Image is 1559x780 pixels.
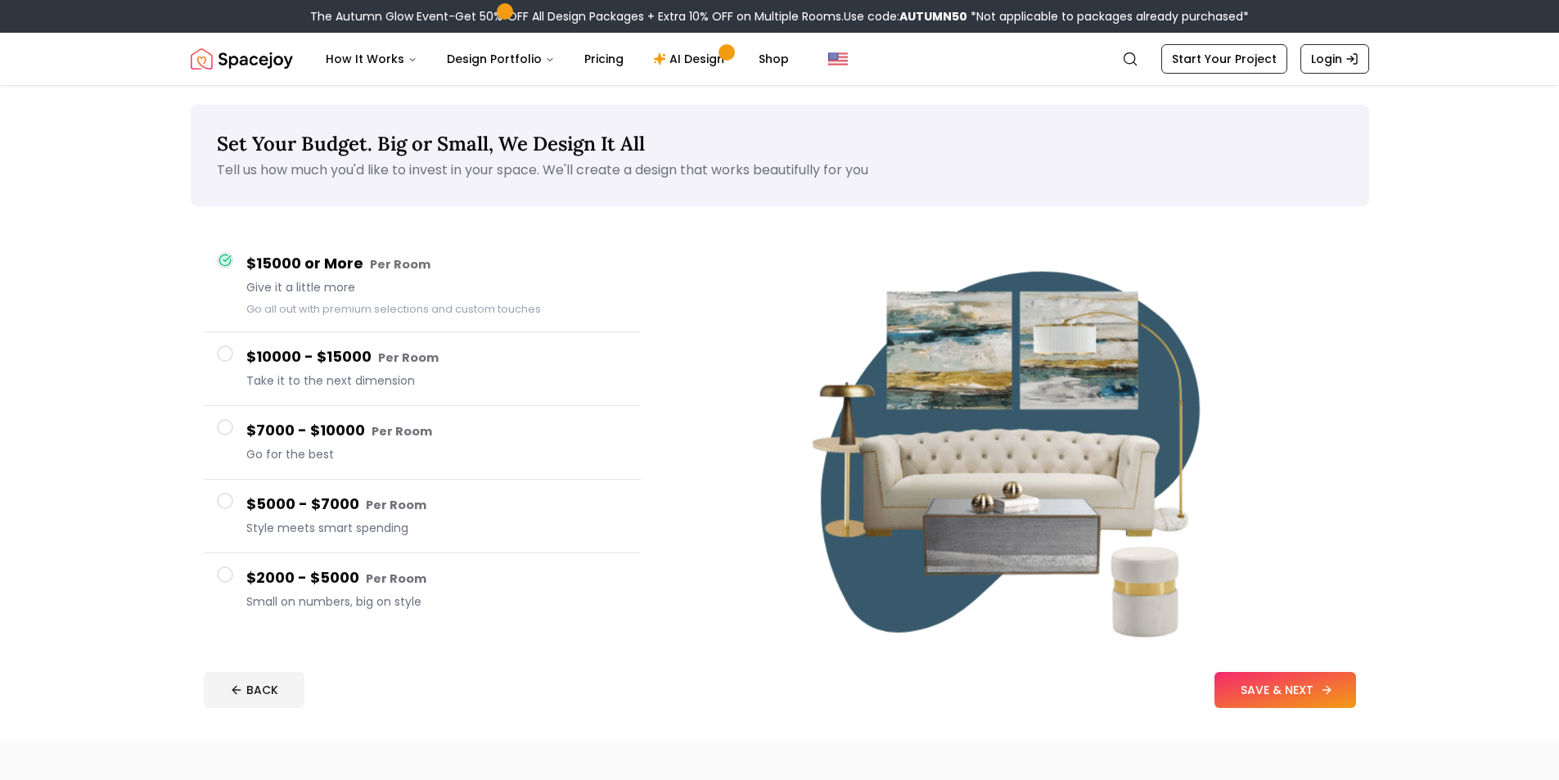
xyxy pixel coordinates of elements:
nav: Main [313,43,802,75]
a: Shop [746,43,802,75]
img: Spacejoy Logo [191,43,293,75]
a: Spacejoy [191,43,293,75]
span: Take it to the next dimension [246,372,628,389]
h4: $2000 - $5000 [246,566,628,590]
h4: $5000 - $7000 [246,493,628,516]
button: SAVE & NEXT [1214,672,1356,708]
button: $7000 - $10000 Per RoomGo for the best [204,406,641,480]
small: Per Room [366,570,426,587]
img: United States [828,49,848,69]
p: Tell us how much you'd like to invest in your space. We'll create a design that works beautifully... [217,160,1343,180]
nav: Global [191,33,1369,85]
small: Go all out with premium selections and custom touches [246,302,541,316]
button: $5000 - $7000 Per RoomStyle meets smart spending [204,480,641,553]
span: Go for the best [246,446,628,462]
span: Use code: [844,8,967,25]
span: Style meets smart spending [246,520,628,536]
span: Give it a little more [246,279,628,295]
h4: $15000 or More [246,252,628,276]
small: Per Room [366,497,426,513]
button: $2000 - $5000 Per RoomSmall on numbers, big on style [204,553,641,626]
h4: $10000 - $15000 [246,345,628,369]
span: Set Your Budget. Big or Small, We Design It All [217,131,645,156]
small: Per Room [372,423,432,440]
div: The Autumn Glow Event-Get 50% OFF All Design Packages + Extra 10% OFF on Multiple Rooms. [310,8,1249,25]
h4: $7000 - $10000 [246,419,628,443]
button: How It Works [313,43,430,75]
small: Per Room [370,256,430,273]
small: Per Room [378,349,439,366]
span: *Not applicable to packages already purchased* [967,8,1249,25]
a: AI Design [640,43,742,75]
button: $15000 or More Per RoomGive it a little moreGo all out with premium selections and custom touches [204,239,641,332]
span: Small on numbers, big on style [246,593,628,610]
a: Pricing [571,43,637,75]
a: Login [1300,44,1369,74]
button: $10000 - $15000 Per RoomTake it to the next dimension [204,332,641,406]
button: BACK [204,672,304,708]
a: Start Your Project [1161,44,1287,74]
b: AUTUMN50 [899,8,967,25]
button: Design Portfolio [434,43,568,75]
